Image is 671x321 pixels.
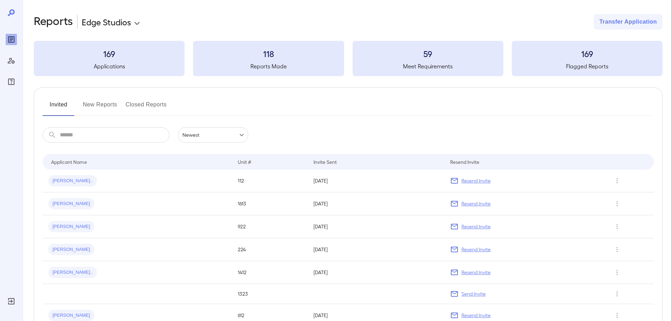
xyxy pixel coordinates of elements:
[126,99,167,116] button: Closed Reports
[461,290,486,297] p: Send Invite
[83,99,117,116] button: New Reports
[611,310,623,321] button: Row Actions
[48,200,94,207] span: [PERSON_NAME]
[461,177,491,184] p: Resend Invite
[353,48,503,59] h3: 59
[611,175,623,186] button: Row Actions
[461,312,491,319] p: Resend Invite
[232,261,308,284] td: 1412
[611,288,623,300] button: Row Actions
[48,312,94,319] span: [PERSON_NAME]
[461,246,491,253] p: Resend Invite
[193,62,344,70] h5: Reports Made
[193,48,344,59] h3: 118
[34,41,663,76] summary: 169Applications118Reports Made59Meet Requirements169Flagged Reports
[6,34,17,45] div: Reports
[512,62,663,70] h5: Flagged Reports
[232,215,308,238] td: 922
[308,192,444,215] td: [DATE]
[308,215,444,238] td: [DATE]
[308,169,444,192] td: [DATE]
[450,158,479,166] div: Resend Invite
[611,267,623,278] button: Row Actions
[6,76,17,87] div: FAQ
[48,246,94,253] span: [PERSON_NAME]
[6,296,17,307] div: Log Out
[611,198,623,209] button: Row Actions
[308,261,444,284] td: [DATE]
[34,48,185,59] h3: 169
[6,55,17,66] div: Manage Users
[232,238,308,261] td: 224
[512,48,663,59] h3: 169
[461,200,491,207] p: Resend Invite
[232,192,308,215] td: 1613
[34,14,73,30] h2: Reports
[48,269,97,276] span: [PERSON_NAME]..
[43,99,74,116] button: Invited
[48,178,97,184] span: [PERSON_NAME]..
[461,223,491,230] p: Resend Invite
[48,223,94,230] span: [PERSON_NAME]
[353,62,503,70] h5: Meet Requirements
[611,221,623,232] button: Row Actions
[313,158,337,166] div: Invite Sent
[34,62,185,70] h5: Applications
[232,284,308,304] td: 1323
[611,244,623,255] button: Row Actions
[308,238,444,261] td: [DATE]
[178,127,248,143] div: Newest
[232,169,308,192] td: 112
[82,16,131,27] p: Edge Studios
[238,158,251,166] div: Unit #
[461,269,491,276] p: Resend Invite
[51,158,87,166] div: Applicant Name
[594,14,663,30] button: Transfer Application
